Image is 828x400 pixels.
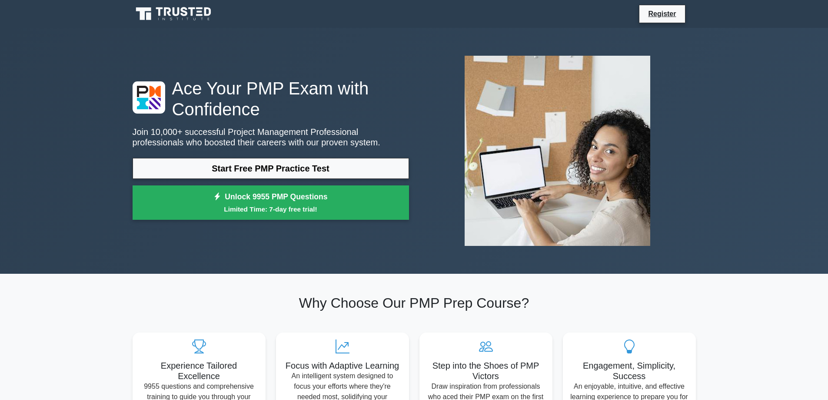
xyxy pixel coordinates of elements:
[133,185,409,220] a: Unlock 9955 PMP QuestionsLimited Time: 7-day free trial!
[643,8,681,19] a: Register
[133,127,409,148] p: Join 10,000+ successful Project Management Professional professionals who boosted their careers w...
[283,360,402,371] h5: Focus with Adaptive Learning
[133,158,409,179] a: Start Free PMP Practice Test
[133,78,409,120] h1: Ace Your PMP Exam with Confidence
[426,360,545,381] h5: Step into the Shoes of PMP Victors
[133,295,696,311] h2: Why Choose Our PMP Prep Course?
[140,360,259,381] h5: Experience Tailored Excellence
[143,204,398,214] small: Limited Time: 7-day free trial!
[570,360,689,381] h5: Engagement, Simplicity, Success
